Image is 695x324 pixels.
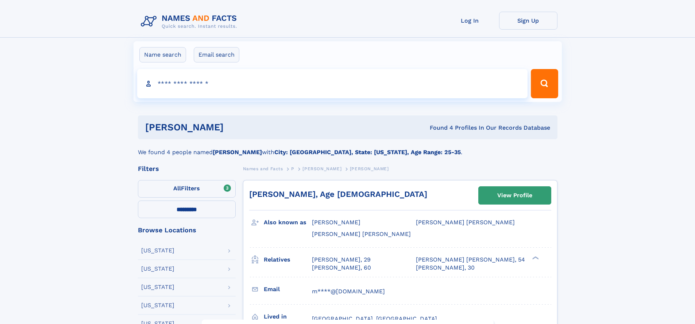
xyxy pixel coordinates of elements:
[302,164,341,173] a: [PERSON_NAME]
[264,283,312,296] h3: Email
[291,166,294,171] span: P
[173,185,181,192] span: All
[499,12,557,30] a: Sign Up
[137,69,528,98] input: search input
[312,315,437,322] span: [GEOGRAPHIC_DATA], [GEOGRAPHIC_DATA]
[141,302,174,308] div: [US_STATE]
[264,254,312,266] h3: Relatives
[274,149,461,156] b: City: [GEOGRAPHIC_DATA], State: [US_STATE], Age Range: 25-35
[138,12,243,31] img: Logo Names and Facts
[213,149,262,156] b: [PERSON_NAME]
[141,284,174,290] div: [US_STATE]
[145,123,327,132] h1: [PERSON_NAME]
[291,164,294,173] a: P
[416,256,525,264] a: [PERSON_NAME] [PERSON_NAME], 54
[531,69,558,98] button: Search Button
[416,219,515,226] span: [PERSON_NAME] [PERSON_NAME]
[327,124,550,132] div: Found 4 Profiles In Our Records Database
[243,164,283,173] a: Names and Facts
[416,264,475,272] a: [PERSON_NAME], 30
[441,12,499,30] a: Log In
[194,47,239,62] label: Email search
[312,230,411,237] span: [PERSON_NAME] [PERSON_NAME]
[141,266,174,272] div: [US_STATE]
[312,219,360,226] span: [PERSON_NAME]
[479,187,551,204] a: View Profile
[139,47,186,62] label: Name search
[141,248,174,254] div: [US_STATE]
[264,310,312,323] h3: Lived in
[264,216,312,229] h3: Also known as
[138,227,236,233] div: Browse Locations
[530,255,539,260] div: ❯
[138,180,236,198] label: Filters
[312,264,371,272] a: [PERSON_NAME], 60
[302,166,341,171] span: [PERSON_NAME]
[350,166,389,171] span: [PERSON_NAME]
[138,165,236,172] div: Filters
[249,190,427,199] a: [PERSON_NAME], Age [DEMOGRAPHIC_DATA]
[138,139,557,157] div: We found 4 people named with .
[312,256,371,264] a: [PERSON_NAME], 29
[497,187,532,204] div: View Profile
